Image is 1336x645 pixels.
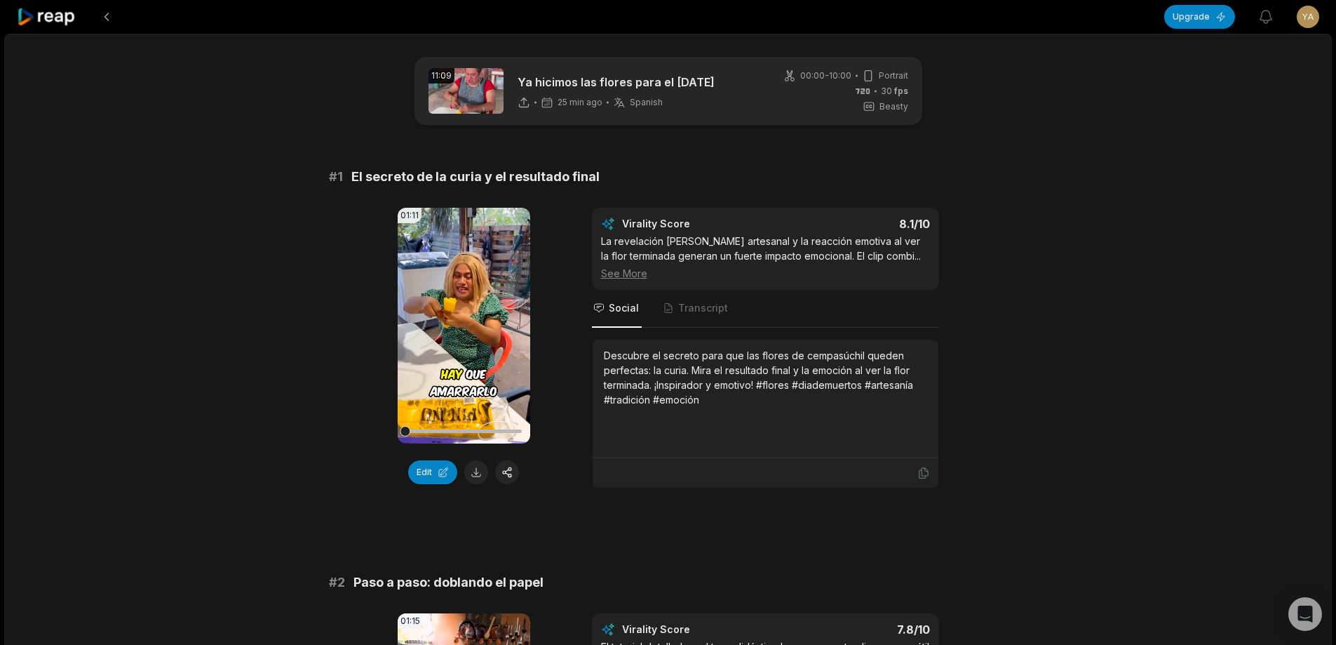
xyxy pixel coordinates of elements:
[881,85,908,98] span: 30
[353,573,544,592] span: Paso a paso: doblando el papel
[894,86,908,96] span: fps
[779,217,930,231] div: 8.1 /10
[351,167,600,187] span: El secreto de la curia y el resultado final
[630,97,663,108] span: Spanish
[609,301,639,315] span: Social
[879,69,908,82] span: Portrait
[604,348,927,407] div: Descubre el secreto para que las flores de cempasúchil queden perfectas: la curia. Mira el result...
[779,623,930,637] div: 7.8 /10
[601,266,930,281] div: See More
[398,208,530,444] video: Your browser does not support mp4 format.
[408,460,457,484] button: Edit
[601,234,930,281] div: La revelación [PERSON_NAME] artesanal y la reacción emotiva al ver la flor terminada generan un f...
[622,623,773,637] div: Virality Score
[678,301,728,315] span: Transcript
[329,167,343,187] span: # 1
[592,290,939,328] nav: Tabs
[1164,5,1235,29] button: Upgrade
[429,68,454,84] div: 11:09
[879,100,908,113] span: Beasty
[329,573,345,592] span: # 2
[622,217,773,231] div: Virality Score
[1288,597,1322,631] div: Open Intercom Messenger
[518,74,715,91] p: Ya hicimos las flores para el [DATE]
[800,69,851,82] span: 00:00 - 10:00
[558,97,602,108] span: 25 min ago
